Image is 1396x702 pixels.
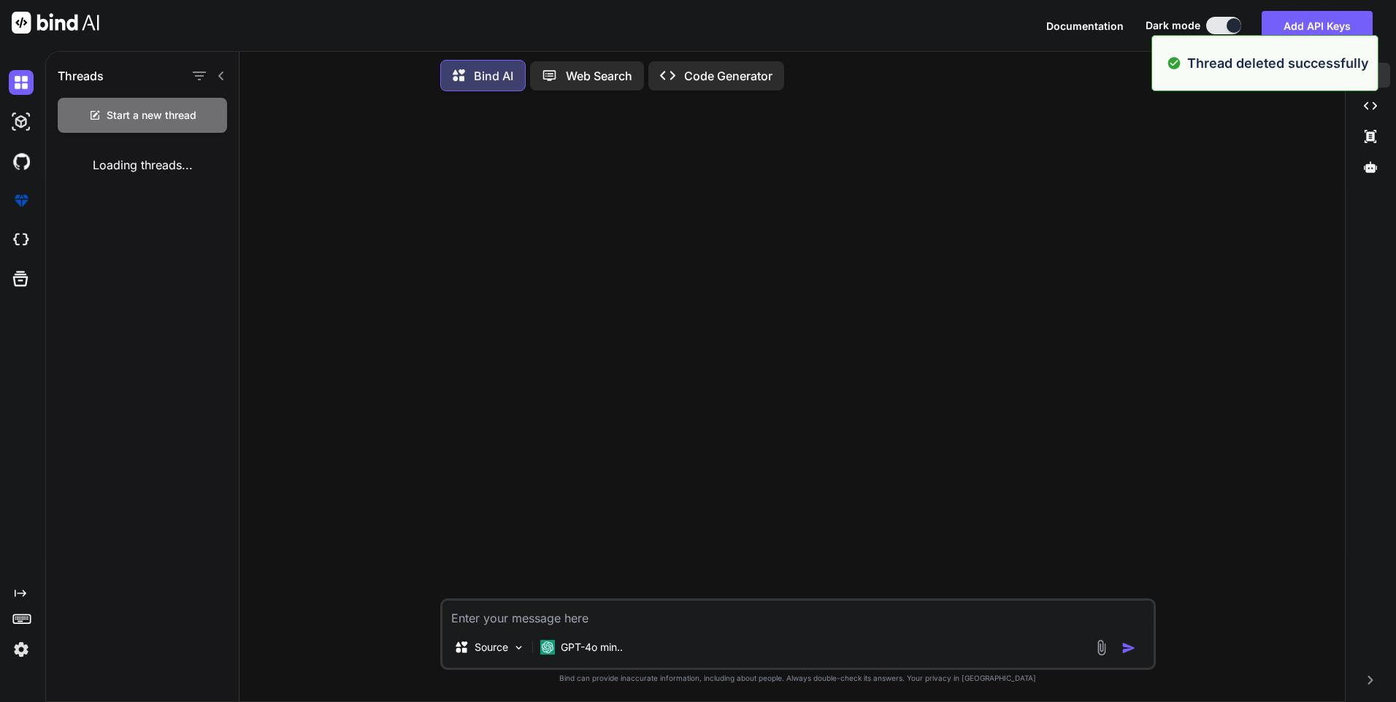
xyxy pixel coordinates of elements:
[1121,641,1136,655] img: icon
[540,640,555,655] img: GPT-4o mini
[9,188,34,213] img: premium
[46,144,239,185] div: Loading threads...
[107,108,196,123] span: Start a new thread
[1046,18,1124,34] button: Documentation
[9,109,34,134] img: darkAi-studio
[1187,53,1369,73] p: Thread deleted successfully
[513,641,525,654] img: Pick Models
[9,228,34,252] img: cloudideIcon
[440,673,1156,684] p: Bind can provide inaccurate information, including about people. Always double-check its answers....
[9,70,34,95] img: darkChat
[561,640,623,655] p: GPT-4o min..
[1262,11,1373,40] button: Add API Keys
[1046,20,1124,32] span: Documentation
[1093,639,1110,656] img: attachment
[566,67,632,85] p: Web Search
[1167,53,1181,73] img: alert
[9,637,34,662] img: settings
[475,640,508,655] p: Source
[684,67,772,85] p: Code Generator
[9,149,34,174] img: githubDark
[12,12,99,34] img: Bind AI
[1146,18,1200,33] span: Dark mode
[474,67,513,85] p: Bind AI
[58,67,104,85] h1: Threads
